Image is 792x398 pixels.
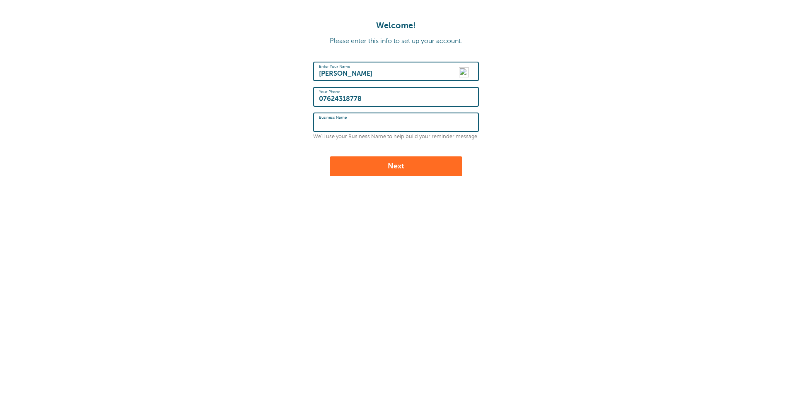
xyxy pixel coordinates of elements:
p: We'll use your Business Name to help build your reminder message. [313,134,479,140]
label: Enter Your Name [319,64,350,69]
button: Next [330,156,462,176]
p: Please enter this info to set up your account. [8,37,784,45]
h1: Welcome! [8,21,784,31]
label: Business Name [319,115,347,120]
img: npw-badge-icon-locked.svg [459,67,469,77]
label: Your Phone [319,89,340,94]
